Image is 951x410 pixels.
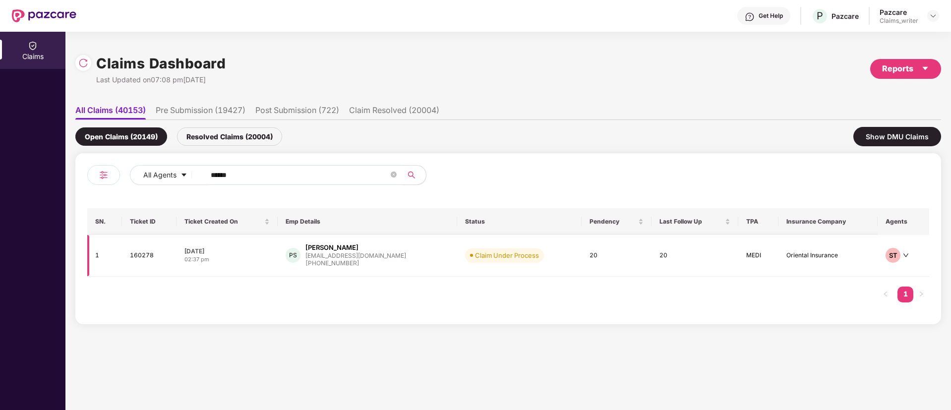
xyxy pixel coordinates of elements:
[305,243,358,252] div: [PERSON_NAME]
[778,208,878,235] th: Insurance Company
[184,255,270,264] div: 02:37 pm
[87,235,122,277] td: 1
[652,208,738,235] th: Last Follow Up
[305,252,406,259] div: [EMAIL_ADDRESS][DOMAIN_NAME]
[75,105,146,119] li: All Claims (40153)
[832,11,859,21] div: Pazcare
[180,172,187,179] span: caret-down
[78,58,88,68] img: svg+xml;base64,PHN2ZyBpZD0iUmVsb2FkLTMyeDMyIiB4bWxucz0iaHR0cDovL3d3dy53My5vcmcvMjAwMC9zdmciIHdpZH...
[87,208,122,235] th: SN.
[652,235,738,277] td: 20
[897,287,913,301] a: 1
[96,53,226,74] h1: Claims Dashboard
[913,287,929,302] li: Next Page
[853,127,941,146] div: Show DMU Claims
[130,165,209,185] button: All Agentscaret-down
[590,218,636,226] span: Pendency
[98,169,110,181] img: svg+xml;base64,PHN2ZyB4bWxucz0iaHR0cDovL3d3dy53My5vcmcvMjAwMC9zdmciIHdpZHRoPSIyNCIgaGVpZ2h0PSIyNC...
[880,7,918,17] div: Pazcare
[255,105,339,119] li: Post Submission (722)
[177,208,278,235] th: Ticket Created On
[921,64,929,72] span: caret-down
[897,287,913,302] li: 1
[582,208,652,235] th: Pendency
[184,218,262,226] span: Ticket Created On
[457,208,582,235] th: Status
[278,208,457,235] th: Emp Details
[913,287,929,302] button: right
[745,12,755,22] img: svg+xml;base64,PHN2ZyBpZD0iSGVscC0zMngzMiIgeG1sbnM9Imh0dHA6Ly93d3cudzMub3JnLzIwMDAvc3ZnIiB3aWR0aD...
[659,218,723,226] span: Last Follow Up
[177,127,282,146] div: Resolved Claims (20004)
[475,250,539,260] div: Claim Under Process
[883,291,889,297] span: left
[759,12,783,20] div: Get Help
[184,247,270,255] div: [DATE]
[903,252,909,258] span: down
[286,248,300,263] div: PS
[12,9,76,22] img: New Pazcare Logo
[878,287,893,302] button: left
[143,170,177,180] span: All Agents
[402,171,421,179] span: search
[156,105,245,119] li: Pre Submission (19427)
[305,259,406,268] div: [PHONE_NUMBER]
[122,235,177,277] td: 160278
[886,248,900,263] div: ST
[349,105,439,119] li: Claim Resolved (20004)
[918,291,924,297] span: right
[402,165,426,185] button: search
[96,74,226,85] div: Last Updated on 07:08 pm[DATE]
[738,208,779,235] th: TPA
[878,287,893,302] li: Previous Page
[817,10,823,22] span: P
[391,172,397,177] span: close-circle
[778,235,878,277] td: Oriental Insurance
[75,127,167,146] div: Open Claims (20149)
[122,208,177,235] th: Ticket ID
[882,62,929,75] div: Reports
[28,41,38,51] img: svg+xml;base64,PHN2ZyBpZD0iQ2xhaW0iIHhtbG5zPSJodHRwOi8vd3d3LnczLm9yZy8yMDAwL3N2ZyIgd2lkdGg9IjIwIi...
[880,17,918,25] div: Claims_writer
[929,12,937,20] img: svg+xml;base64,PHN2ZyBpZD0iRHJvcGRvd24tMzJ4MzIiIHhtbG5zPSJodHRwOi8vd3d3LnczLm9yZy8yMDAwL3N2ZyIgd2...
[878,208,929,235] th: Agents
[582,235,652,277] td: 20
[738,235,779,277] td: MEDI
[391,171,397,180] span: close-circle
